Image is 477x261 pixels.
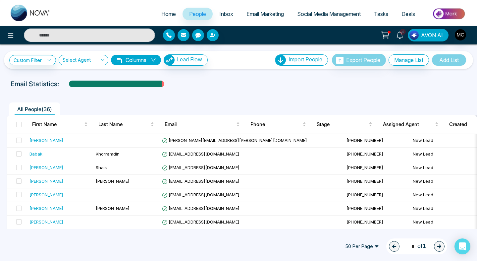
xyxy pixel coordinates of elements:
[162,151,239,157] span: [EMAIL_ADDRESS][DOMAIN_NAME]
[96,151,120,157] span: Khorramdin
[410,229,476,243] td: New Lead
[346,138,383,143] span: [PHONE_NUMBER]
[15,106,55,112] span: All People ( 36 )
[346,192,383,197] span: [PHONE_NUMBER]
[332,54,386,66] button: Export People
[161,11,176,17] span: Home
[151,57,156,63] span: down
[111,55,161,65] button: Columnsdown
[9,55,56,65] a: Custom Filter
[245,115,311,134] th: Phone
[410,148,476,161] td: New Lead
[11,5,50,21] img: Nova CRM Logo
[311,115,378,134] th: Stage
[289,56,322,63] span: Import People
[346,206,383,211] span: [PHONE_NUMBER]
[27,115,93,134] th: First Name
[400,29,406,35] span: 4
[164,54,208,66] button: Lead Flow
[421,31,443,39] span: AVON AI
[29,164,63,171] div: [PERSON_NAME]
[383,120,434,128] span: Assigned Agent
[454,238,470,254] div: Open Intercom Messenger
[162,178,239,184] span: [EMAIL_ADDRESS][DOMAIN_NAME]
[346,151,383,157] span: [PHONE_NUMBER]
[455,29,466,40] img: User Avatar
[96,165,107,170] span: Shaik
[346,57,380,63] span: Export People
[392,29,408,40] a: 4
[410,175,476,188] td: New Lead
[162,192,239,197] span: [EMAIL_ADDRESS][DOMAIN_NAME]
[11,79,59,89] p: Email Statistics:
[29,191,63,198] div: [PERSON_NAME]
[161,54,208,66] a: Lead FlowLead Flow
[346,219,383,225] span: [PHONE_NUMBER]
[29,219,63,225] div: [PERSON_NAME]
[177,56,202,63] span: Lead Flow
[162,165,239,170] span: [EMAIL_ADDRESS][DOMAIN_NAME]
[29,137,63,144] div: [PERSON_NAME]
[165,120,235,128] span: Email
[401,11,415,17] span: Deals
[317,120,367,128] span: Stage
[408,29,449,41] button: AVON AI
[162,206,239,211] span: [EMAIL_ADDRESS][DOMAIN_NAME]
[346,178,383,184] span: [PHONE_NUMBER]
[29,205,63,212] div: [PERSON_NAME]
[219,11,233,17] span: Inbox
[395,8,422,20] a: Deals
[189,11,206,17] span: People
[29,178,63,184] div: [PERSON_NAME]
[425,6,473,21] img: Market-place.gif
[410,202,476,216] td: New Lead
[374,11,388,17] span: Tasks
[98,120,149,128] span: Last Name
[410,161,476,175] td: New Lead
[378,115,444,134] th: Assigned Agent
[96,206,130,211] span: [PERSON_NAME]
[93,115,159,134] th: Last Name
[410,216,476,229] td: New Lead
[96,178,130,184] span: [PERSON_NAME]
[213,8,240,20] a: Inbox
[291,8,367,20] a: Social Media Management
[409,31,419,40] img: Lead Flow
[240,8,291,20] a: Email Marketing
[162,219,239,225] span: [EMAIL_ADDRESS][DOMAIN_NAME]
[250,120,301,128] span: Phone
[155,8,183,20] a: Home
[410,188,476,202] td: New Lead
[389,54,429,66] button: Manage List
[159,115,245,134] th: Email
[410,134,476,148] td: New Lead
[367,8,395,20] a: Tasks
[183,8,213,20] a: People
[407,242,426,251] span: of 1
[162,138,307,143] span: [PERSON_NAME][EMAIL_ADDRESS][PERSON_NAME][DOMAIN_NAME]
[246,11,284,17] span: Email Marketing
[32,120,83,128] span: First Name
[164,55,175,65] img: Lead Flow
[29,151,42,157] div: Babak
[341,241,384,252] span: 50 Per Page
[346,165,383,170] span: [PHONE_NUMBER]
[297,11,361,17] span: Social Media Management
